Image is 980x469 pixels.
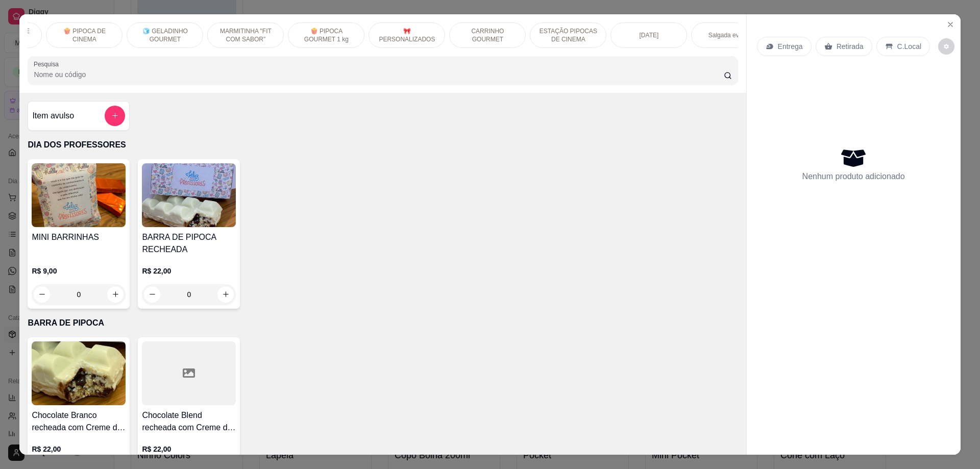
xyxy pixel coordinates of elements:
img: product-image [142,163,236,227]
p: R$ 9,00 [32,266,126,276]
p: 🍿 PIPOCA DE CINEMA [55,27,114,43]
label: Pesquisa [34,60,62,68]
button: decrease-product-quantity [144,286,160,303]
button: add-separate-item [105,106,125,126]
p: ESTAÇÃO PIPOCAS DE CINEMA [538,27,598,43]
button: decrease-product-quantity [34,286,50,303]
img: product-image [32,341,126,405]
p: R$ 22,00 [32,444,126,454]
p: Retirada [837,41,864,52]
p: Nenhum produto adicionado [802,170,905,183]
h4: Chocolate Branco recheada com Creme de Avelã [32,409,126,434]
button: decrease-product-quantity [938,38,954,55]
button: increase-product-quantity [107,286,124,303]
p: [DATE] [640,31,659,39]
p: Salgada evento [708,31,751,39]
p: BARRA DE PIPOCA [28,317,738,329]
p: 🍿 PIPOCA GOURMET 1 kg [297,27,356,43]
h4: Chocolate Blend recheada com Creme de Laka [142,409,236,434]
p: R$ 22,00 [142,444,236,454]
p: C.Local [897,41,921,52]
button: Close [942,16,959,33]
h4: Item avulso [32,110,74,122]
h4: MINI BARRINHAS [32,231,126,243]
p: 🎀 PERSONALIZADOS [377,27,436,43]
input: Pesquisa [34,69,723,80]
p: MARMITINHA "FIT COM SABOR" [216,27,275,43]
p: Entrega [778,41,803,52]
img: product-image [32,163,126,227]
button: increase-product-quantity [217,286,234,303]
p: DIA DOS PROFESSORES [28,139,738,151]
h4: BARRA DE PIPOCA RECHEADA [142,231,236,256]
p: CARRINHO GOURMET [458,27,517,43]
p: 🧊 GELADINHO GOURMET [135,27,194,43]
p: R$ 22,00 [142,266,236,276]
